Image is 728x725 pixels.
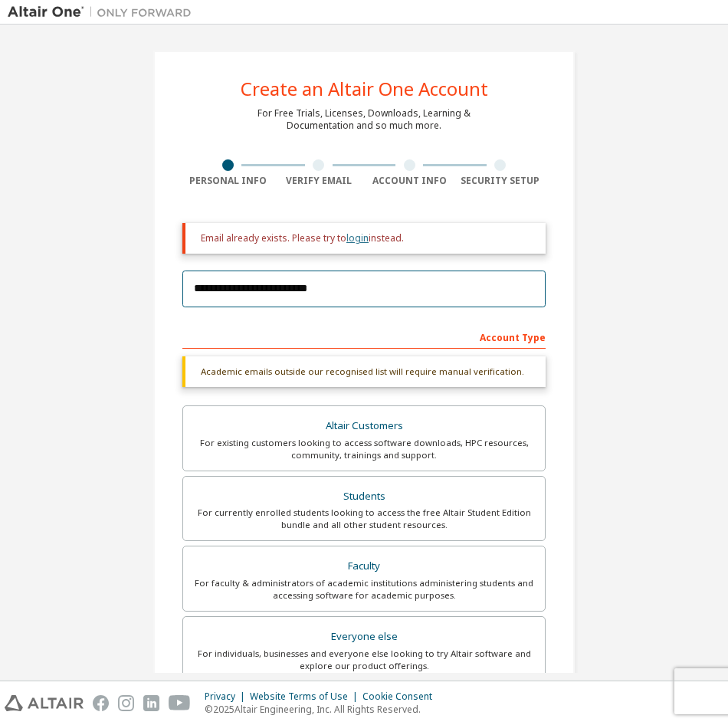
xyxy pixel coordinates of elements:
div: Website Terms of Use [250,691,362,703]
img: facebook.svg [93,695,109,711]
div: Privacy [205,691,250,703]
div: Faculty [192,556,536,577]
p: © 2025 Altair Engineering, Inc. All Rights Reserved. [205,703,441,716]
div: For Free Trials, Licenses, Downloads, Learning & Documentation and so much more. [257,107,471,132]
div: Students [192,486,536,507]
div: For existing customers looking to access software downloads, HPC resources, community, trainings ... [192,437,536,461]
div: Verify Email [274,175,365,187]
div: Security Setup [455,175,546,187]
div: Create an Altair One Account [241,80,488,98]
div: Everyone else [192,626,536,648]
img: instagram.svg [118,695,134,711]
img: linkedin.svg [143,695,159,711]
img: Altair One [8,5,199,20]
div: Altair Customers [192,415,536,437]
div: Email already exists. Please try to instead. [201,232,533,244]
img: youtube.svg [169,695,191,711]
div: For faculty & administrators of academic institutions administering students and accessing softwa... [192,577,536,602]
img: altair_logo.svg [5,695,84,711]
div: Account Info [364,175,455,187]
a: login [346,231,369,244]
div: Cookie Consent [362,691,441,703]
div: Academic emails outside our recognised list will require manual verification. [182,356,546,387]
div: Personal Info [182,175,274,187]
div: For currently enrolled students looking to access the free Altair Student Edition bundle and all ... [192,507,536,531]
div: For individuals, businesses and everyone else looking to try Altair software and explore our prod... [192,648,536,672]
div: Account Type [182,324,546,349]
